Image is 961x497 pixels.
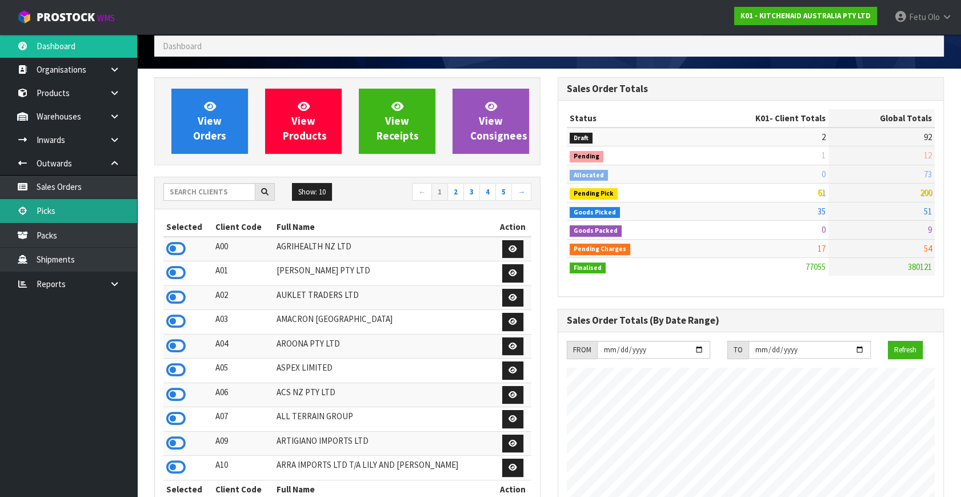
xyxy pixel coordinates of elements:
[213,456,274,480] td: A10
[359,89,435,154] a: ViewReceipts
[570,225,622,237] span: Goods Packed
[924,169,932,180] span: 73
[727,341,748,359] div: TO
[570,207,620,218] span: Goods Picked
[213,218,274,236] th: Client Code
[567,341,597,359] div: FROM
[928,11,940,22] span: Olo
[377,100,419,142] span: View Receipts
[888,341,923,359] button: Refresh
[274,407,494,432] td: ALL TERRAIN GROUP
[924,150,932,161] span: 12
[924,132,932,142] span: 92
[453,89,529,154] a: ViewConsignees
[928,224,932,235] span: 9
[822,150,826,161] span: 1
[213,237,274,261] td: A00
[213,407,274,432] td: A07
[688,109,828,128] th: - Client Totals
[274,359,494,383] td: ASPEX LIMITED
[213,431,274,456] td: A09
[431,183,448,201] a: 1
[570,263,606,274] span: Finalised
[274,310,494,335] td: AMACRON [GEOGRAPHIC_DATA]
[356,183,531,203] nav: Page navigation
[274,285,494,310] td: AUKLET TRADERS LTD
[734,7,877,25] a: K01 - KITCHENAID AUSTRALIA PTY LTD
[822,224,826,235] span: 0
[570,188,618,200] span: Pending Pick
[163,183,255,201] input: Search clients
[920,187,932,198] span: 200
[828,109,935,128] th: Global Totals
[274,431,494,456] td: ARTIGIANO IMPORTS LTD
[908,261,932,272] span: 380121
[97,13,115,23] small: WMS
[822,169,826,180] span: 0
[37,10,95,25] span: ProStock
[818,187,826,198] span: 61
[570,170,608,181] span: Allocated
[213,359,274,383] td: A05
[570,244,630,255] span: Pending Charges
[274,334,494,359] td: AROONA PTY LTD
[213,285,274,310] td: A02
[806,261,826,272] span: 77055
[292,183,332,201] button: Show: 10
[570,151,603,162] span: Pending
[283,100,327,142] span: View Products
[193,100,226,142] span: View Orders
[274,456,494,480] td: ARRA IMPORTS LTD T/A LILY AND [PERSON_NAME]
[213,334,274,359] td: A04
[274,261,494,286] td: [PERSON_NAME] PTY LTD
[265,89,342,154] a: ViewProducts
[567,109,688,128] th: Status
[818,243,826,254] span: 17
[470,100,527,142] span: View Consignees
[17,10,31,24] img: cube-alt.png
[171,89,248,154] a: ViewOrders
[274,383,494,407] td: ACS NZ PTY LTD
[479,183,496,201] a: 4
[463,183,480,201] a: 3
[740,11,871,21] strong: K01 - KITCHENAID AUSTRALIA PTY LTD
[274,218,494,236] th: Full Name
[447,183,464,201] a: 2
[570,133,592,144] span: Draft
[924,206,932,217] span: 51
[755,113,770,124] span: K01
[494,218,531,236] th: Action
[163,41,202,51] span: Dashboard
[818,206,826,217] span: 35
[822,132,826,142] span: 2
[274,237,494,261] td: AGRIHEALTH NZ LTD
[511,183,531,201] a: →
[924,243,932,254] span: 54
[213,261,274,286] td: A01
[909,11,926,22] span: Fetu
[163,218,213,236] th: Selected
[213,383,274,407] td: A06
[567,315,935,326] h3: Sales Order Totals (By Date Range)
[412,183,432,201] a: ←
[495,183,512,201] a: 5
[567,84,935,94] h3: Sales Order Totals
[213,310,274,335] td: A03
